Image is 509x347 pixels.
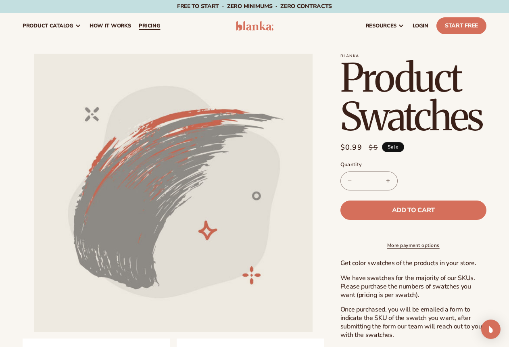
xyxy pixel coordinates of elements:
[409,13,432,39] a: LOGIN
[340,161,487,169] label: Quantity
[436,17,486,34] a: Start Free
[340,142,363,153] span: $0.99
[340,259,487,268] p: Get color swatches of the products in your store.
[366,23,396,29] span: resources
[19,13,86,39] a: product catalog
[177,2,332,10] span: Free to start · ZERO minimums · ZERO contracts
[481,320,501,339] div: Open Intercom Messenger
[340,59,487,136] h1: Product Swatches
[369,143,378,153] s: $5
[362,13,409,39] a: resources
[340,242,487,249] a: More payment options
[90,23,131,29] span: How It Works
[23,23,73,29] span: product catalog
[86,13,135,39] a: How It Works
[236,21,273,31] img: logo
[382,142,404,152] span: Sale
[135,13,164,39] a: pricing
[340,305,487,339] p: Once purchased, you will be emailed a form to indicate the SKU of the swatch you want, after subm...
[139,23,160,29] span: pricing
[392,207,435,213] span: Add to cart
[340,201,487,220] button: Add to cart
[340,274,487,299] p: We have swatches for the majority of our SKUs. Please purchase the numbers of swatches you want (...
[413,23,428,29] span: LOGIN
